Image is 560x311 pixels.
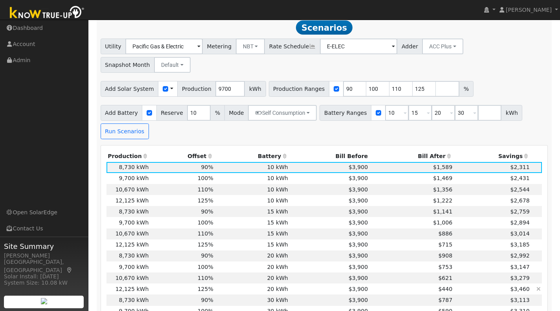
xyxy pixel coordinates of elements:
[202,39,236,54] span: Metering
[198,175,213,181] span: 100%
[349,286,368,292] span: $3,900
[106,228,150,239] td: 10,670 kWh
[433,197,452,204] span: $1,222
[101,39,126,54] span: Utility
[198,286,213,292] span: 125%
[198,241,213,248] span: 125%
[106,151,150,162] th: Production
[510,208,529,215] span: $2,759
[150,151,215,162] th: Offset
[290,151,369,162] th: Bill Before
[106,272,150,283] td: 10,670 kWh
[4,272,84,281] div: Solar Install: [DATE]
[210,105,224,121] span: %
[319,105,371,121] span: Battery Ranges
[156,105,188,121] span: Reserve
[244,81,266,97] span: kWh
[215,239,289,250] td: 15 kWh
[215,162,289,173] td: 10 kWh
[510,241,529,248] span: $3,185
[101,123,149,139] button: Run Scenarios
[101,105,143,121] span: Add Battery
[106,250,150,261] td: 8,730 kWh
[433,175,452,181] span: $1,469
[215,151,289,162] th: Battery
[349,219,368,226] span: $3,900
[459,81,473,97] span: %
[510,286,529,292] span: $3,460
[201,297,213,303] span: 90%
[177,81,216,97] span: Production
[106,261,150,272] td: 9,700 kWh
[198,275,213,281] span: 110%
[501,105,522,121] span: kWh
[215,173,289,184] td: 10 kWh
[4,279,84,287] div: System Size: 10.08 kW
[510,275,529,281] span: $3,279
[101,81,159,97] span: Add Solar System
[349,208,368,215] span: $3,900
[106,184,150,195] td: 10,670 kWh
[269,81,329,97] span: Production Ranges
[510,230,529,237] span: $3,014
[296,20,352,35] span: Scenarios
[438,297,452,303] span: $787
[106,195,150,206] td: 12,125 kWh
[510,252,529,259] span: $2,992
[106,217,150,228] td: 9,700 kWh
[4,258,84,274] div: [GEOGRAPHIC_DATA], [GEOGRAPHIC_DATA]
[198,230,213,237] span: 110%
[106,239,150,250] td: 12,125 kWh
[101,57,155,73] span: Snapshot Month
[224,105,248,121] span: Mode
[433,186,452,193] span: $1,356
[349,252,368,259] span: $3,900
[215,261,289,272] td: 20 kWh
[438,264,452,270] span: $753
[215,184,289,195] td: 10 kWh
[510,297,529,303] span: $3,113
[125,39,203,54] input: Select a Utility
[510,219,529,226] span: $2,894
[201,164,213,170] span: 90%
[438,286,452,292] span: $440
[433,208,452,215] span: $1,141
[438,252,452,259] span: $908
[510,264,529,270] span: $3,147
[510,186,529,193] span: $2,544
[198,186,213,193] span: 110%
[397,39,422,54] span: Adder
[349,197,368,204] span: $3,900
[215,195,289,206] td: 10 kWh
[215,283,289,294] td: 20 kWh
[320,39,397,54] input: Select a Rate Schedule
[510,197,529,204] span: $2,678
[66,267,73,273] a: Map
[106,206,150,217] td: 8,730 kWh
[349,230,368,237] span: $3,900
[236,39,265,54] button: NBT
[349,186,368,193] span: $3,900
[349,241,368,248] span: $3,900
[349,175,368,181] span: $3,900
[201,208,213,215] span: 90%
[198,264,213,270] span: 100%
[215,206,289,217] td: 15 kWh
[349,164,368,170] span: $3,900
[433,219,452,226] span: $1,006
[510,164,529,170] span: $2,311
[369,151,454,162] th: Bill After
[498,153,523,159] span: Savings
[215,217,289,228] td: 15 kWh
[106,283,150,294] td: 12,125 kWh
[215,294,289,305] td: 30 kWh
[349,264,368,270] span: $3,900
[349,297,368,303] span: $3,900
[215,228,289,239] td: 15 kWh
[264,39,320,54] span: Rate Schedule
[198,197,213,204] span: 125%
[510,175,529,181] span: $2,431
[438,275,452,281] span: $621
[215,250,289,261] td: 20 kWh
[198,219,213,226] span: 100%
